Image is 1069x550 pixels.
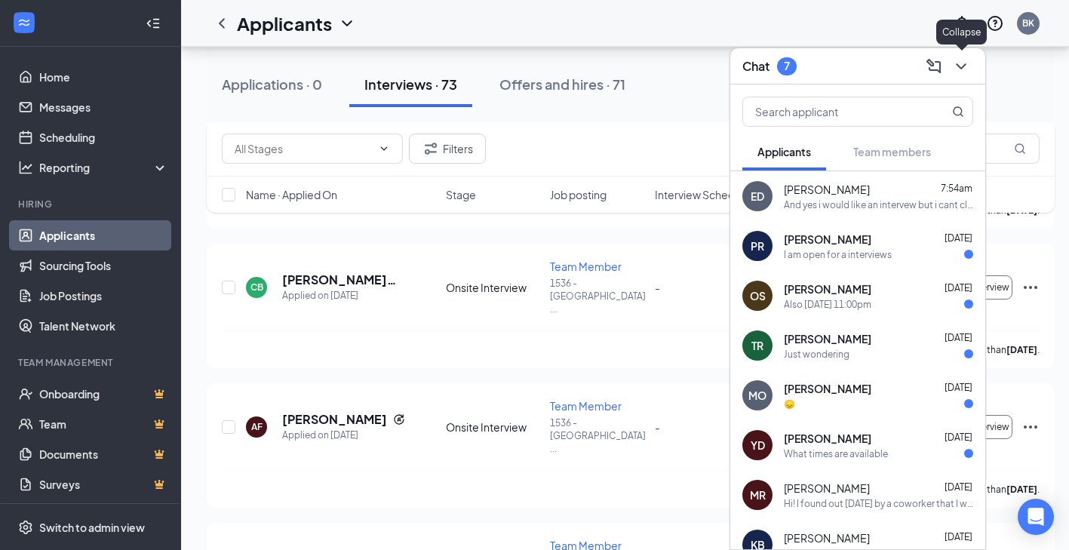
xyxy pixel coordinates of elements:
[784,447,888,460] div: What times are available
[39,250,168,281] a: Sourcing Tools
[39,520,145,535] div: Switch to admin view
[550,277,645,315] p: 1536 - [GEOGRAPHIC_DATA] ...
[750,288,766,303] div: OS
[1018,499,1054,535] div: Open Intercom Messenger
[550,187,607,202] span: Job posting
[784,60,790,72] div: 7
[750,487,766,502] div: MR
[751,238,764,253] div: PR
[784,481,870,496] span: [PERSON_NAME]
[784,348,849,361] div: Just wondering
[550,416,645,455] p: 1536 - [GEOGRAPHIC_DATA] ...
[751,338,763,353] div: TR
[146,16,161,31] svg: Collapse
[941,183,972,194] span: 7:54am
[1014,143,1026,155] svg: MagnifyingGlass
[784,198,973,211] div: And yes i would like an intervew but i cant click on with this phone
[39,122,168,152] a: Scheduling
[282,272,405,288] h5: [PERSON_NAME] [PERSON_NAME]
[246,187,337,202] span: Name · Applied On
[422,140,440,158] svg: Filter
[945,232,972,244] span: [DATE]
[235,140,372,157] input: All Stages
[953,14,971,32] svg: Notifications
[39,220,168,250] a: Applicants
[1006,484,1037,495] b: [DATE]
[922,54,946,78] button: ComposeMessage
[1021,278,1040,297] svg: Ellipses
[757,145,811,158] span: Applicants
[18,160,33,175] svg: Analysis
[550,399,622,413] span: Team Member
[742,58,769,75] h3: Chat
[18,520,33,535] svg: Settings
[39,62,168,92] a: Home
[39,379,168,409] a: OnboardingCrown
[222,75,322,94] div: Applications · 0
[250,281,263,293] div: CB
[39,311,168,341] a: Talent Network
[743,97,922,126] input: Search applicant
[986,14,1004,32] svg: QuestionInfo
[393,413,405,426] svg: Reapply
[945,382,972,393] span: [DATE]
[18,198,165,210] div: Hiring
[945,531,972,542] span: [DATE]
[784,381,871,396] span: [PERSON_NAME]
[784,281,871,297] span: [PERSON_NAME]
[945,481,972,493] span: [DATE]
[949,54,973,78] button: ChevronDown
[39,439,168,469] a: DocumentsCrown
[446,187,476,202] span: Stage
[409,134,486,164] button: Filter Filters
[39,281,168,311] a: Job Postings
[338,14,356,32] svg: ChevronDown
[784,182,870,197] span: [PERSON_NAME]
[1022,17,1034,29] div: BK
[17,15,32,30] svg: WorkstreamLogo
[751,189,764,204] div: ED
[446,280,541,295] div: Onsite Interview
[446,419,541,435] div: Onsite Interview
[39,409,168,439] a: TeamCrown
[784,431,871,446] span: [PERSON_NAME]
[945,282,972,293] span: [DATE]
[748,388,766,403] div: MO
[39,92,168,122] a: Messages
[751,438,765,453] div: YD
[784,530,870,545] span: [PERSON_NAME]
[282,411,387,428] h5: [PERSON_NAME]
[251,420,263,433] div: AF
[655,420,660,434] span: -
[282,288,405,303] div: Applied on [DATE]
[550,260,622,273] span: Team Member
[1021,418,1040,436] svg: Ellipses
[945,332,972,343] span: [DATE]
[18,356,165,369] div: Team Management
[213,14,231,32] svg: ChevronLeft
[1006,344,1037,355] b: [DATE]
[39,160,169,175] div: Reporting
[378,143,390,155] svg: ChevronDown
[784,398,795,410] div: 😞
[784,298,871,311] div: Also [DATE] 11:00pm
[364,75,457,94] div: Interviews · 73
[952,106,964,118] svg: MagnifyingGlass
[784,248,892,261] div: I am open for a interviews
[655,281,660,294] span: -
[925,57,943,75] svg: ComposeMessage
[945,432,972,443] span: [DATE]
[853,145,931,158] span: Team members
[39,469,168,499] a: SurveysCrown
[282,428,405,443] div: Applied on [DATE]
[499,75,625,94] div: Offers and hires · 71
[936,20,987,45] div: Collapse
[952,57,970,75] svg: ChevronDown
[784,232,871,247] span: [PERSON_NAME]
[784,331,871,346] span: [PERSON_NAME]
[655,187,750,202] span: Interview Schedule
[237,11,332,36] h1: Applicants
[784,497,973,510] div: Hi! I found out [DATE] by a coworker that I was put on the schedule for this week after not worki...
